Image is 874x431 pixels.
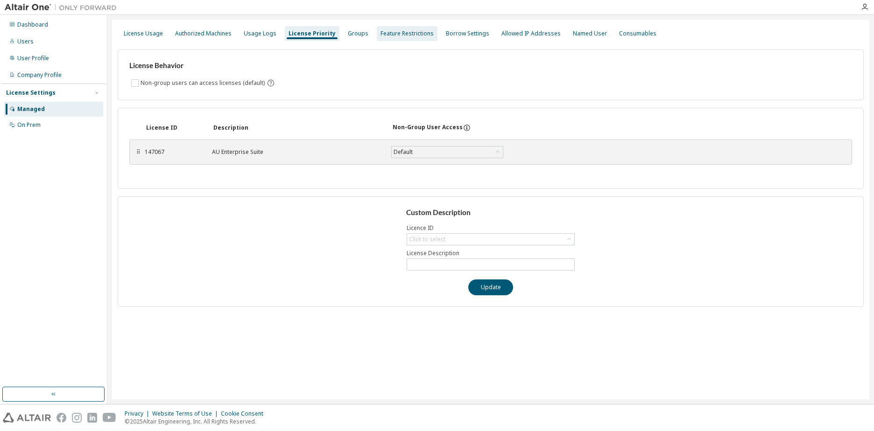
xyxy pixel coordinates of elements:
[17,55,49,62] div: User Profile
[87,413,97,423] img: linkedin.svg
[392,146,503,158] div: Default
[125,417,269,425] p: © 2025 Altair Engineering, Inc. All Rights Reserved.
[145,148,201,156] div: 147067
[392,147,414,157] div: Default
[619,30,656,37] div: Consumables
[135,148,141,156] div: ⠿
[17,38,34,45] div: Users
[146,124,202,132] div: License ID
[501,30,561,37] div: Allowed IP Addresses
[103,413,116,423] img: youtube.svg
[406,208,576,217] h3: Custom Description
[407,250,575,257] label: License Description
[152,410,221,417] div: Website Terms of Use
[221,410,269,417] div: Cookie Consent
[409,236,445,243] div: Click to select
[381,30,434,37] div: Feature Restrictions
[72,413,82,423] img: instagram.svg
[17,71,62,79] div: Company Profile
[407,234,574,245] div: Click to select
[141,77,267,89] label: Non-group users can access licenses (default)
[212,148,380,156] div: AU Enterprise Suite
[393,124,463,132] div: Non-Group User Access
[5,3,121,12] img: Altair One
[125,410,152,417] div: Privacy
[407,224,575,232] label: Licence ID
[56,413,66,423] img: facebook.svg
[175,30,232,37] div: Authorized Machines
[267,79,275,87] svg: By default any user not assigned to any group can access any license. Turn this setting off to di...
[573,30,607,37] div: Named User
[124,30,163,37] div: License Usage
[3,413,51,423] img: altair_logo.svg
[446,30,489,37] div: Borrow Settings
[289,30,336,37] div: License Priority
[244,30,276,37] div: Usage Logs
[17,105,45,113] div: Managed
[6,89,56,97] div: License Settings
[17,121,41,129] div: On Prem
[348,30,368,37] div: Groups
[213,124,381,132] div: Description
[129,61,274,70] h3: License Behavior
[17,21,48,28] div: Dashboard
[468,279,513,295] button: Update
